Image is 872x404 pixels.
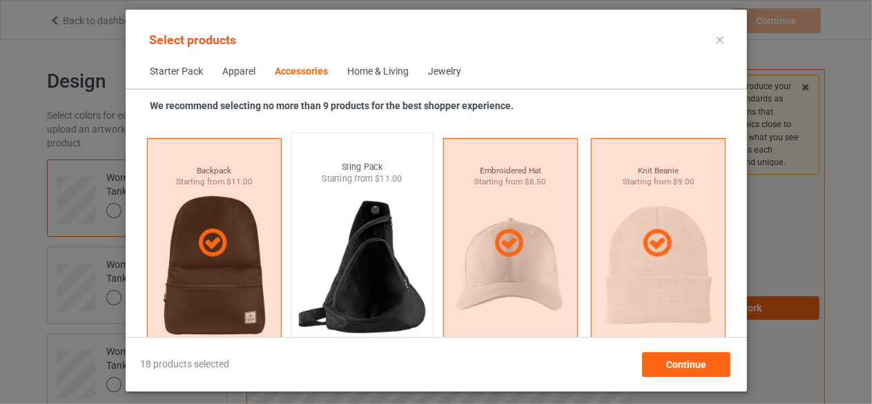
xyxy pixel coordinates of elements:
span: Continue [666,359,706,370]
span: 18 products selected [140,358,229,372]
img: regular.jpg [297,185,427,347]
div: Continue [641,352,730,377]
div: Apparel [222,65,255,79]
span: $11.00 [375,173,403,184]
div: Jewelry [428,65,461,79]
div: Accessories [275,65,328,79]
div: Starting from [291,173,433,184]
div: Sling Pack [291,161,433,173]
div: Home & Living [347,65,409,79]
strong: We recommend selecting no more than 9 products for the best shopper experience. [150,100,514,111]
span: Select products [149,32,236,47]
span: Starter Pack [140,55,213,88]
